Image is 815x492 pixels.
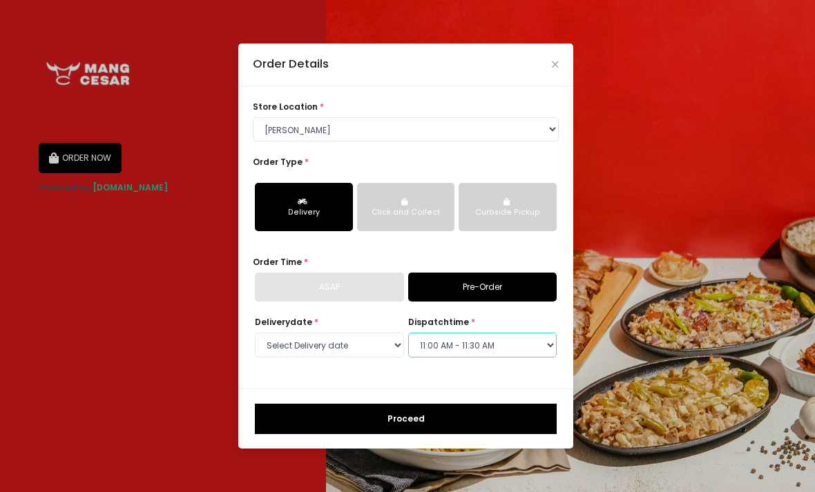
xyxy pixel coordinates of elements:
[357,183,455,231] button: Click and Collect
[366,207,446,218] div: Click and Collect
[255,183,353,231] button: Delivery
[552,61,559,68] button: Close
[253,156,303,168] span: Order Type
[255,316,312,328] span: Delivery date
[408,273,557,302] a: Pre-Order
[253,256,302,268] span: Order Time
[459,183,557,231] button: Curbside Pickup
[253,56,329,73] div: Order Details
[468,207,548,218] div: Curbside Pickup
[408,316,469,328] span: dispatch time
[264,207,344,218] div: Delivery
[253,101,318,112] span: store location
[255,404,557,434] button: Proceed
